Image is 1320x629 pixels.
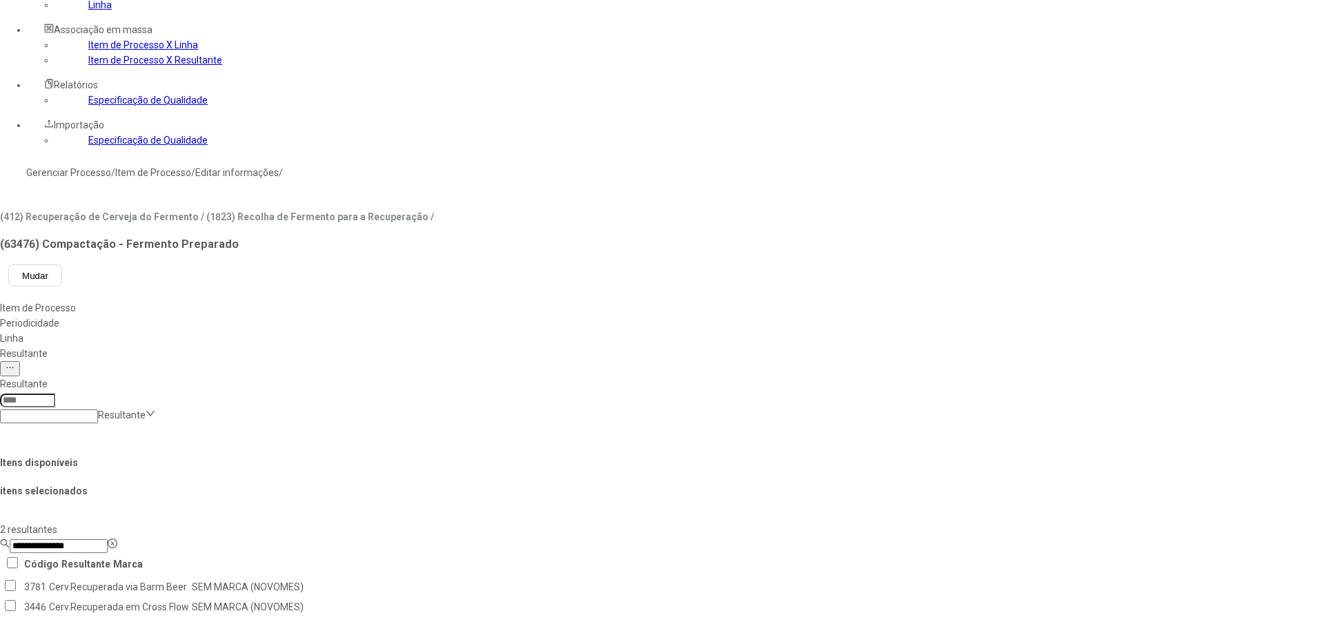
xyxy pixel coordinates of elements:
[279,167,283,178] nz-breadcrumb-separator: /
[88,39,198,50] a: Item de Processo X Linha
[98,409,146,420] nz-select-placeholder: Resultante
[191,577,304,596] td: SEM MARCA (NOVOMES)
[111,167,115,178] nz-breadcrumb-separator: /
[48,577,190,596] td: Cerv.Recuperada via Barm Beer
[22,271,48,281] span: Mudar
[26,167,111,178] a: Gerenciar Processo
[88,135,208,146] a: Especificação de Qualidade
[61,554,111,573] th: Resultante
[191,597,304,616] td: SEM MARCA (NOVOMES)
[54,24,152,35] span: Associação em massa
[195,167,279,178] a: Editar informações
[112,554,144,573] th: Marca
[8,264,62,287] button: Mudar
[54,119,104,130] span: Importação
[191,167,195,178] nz-breadcrumb-separator: /
[23,597,47,616] td: 3446
[48,597,190,616] td: Cerv.Recuperada em Cross Flow
[88,55,222,66] a: Item de Processo X Resultante
[88,95,208,106] a: Especificação de Qualidade
[54,79,98,90] span: Relatórios
[23,554,59,573] th: Código
[115,167,191,178] a: Item de Processo
[23,577,47,596] td: 3781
